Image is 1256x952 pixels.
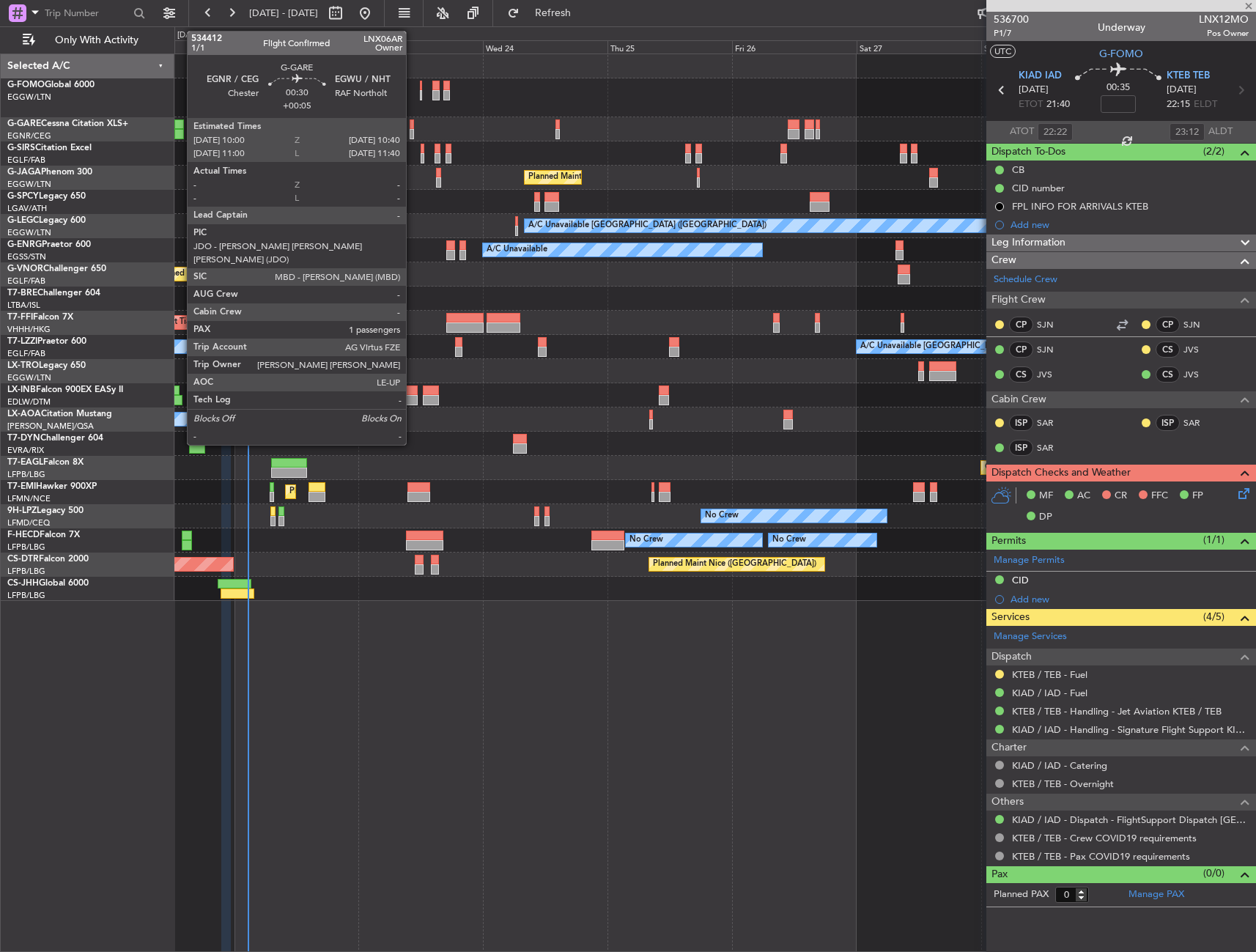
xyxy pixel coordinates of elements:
[500,1,588,25] button: Refresh
[991,649,1032,665] span: Dispatch
[1203,144,1224,159] span: (2/2)
[487,239,547,261] div: A/C Unavailable
[1167,97,1190,112] span: 22:15
[653,553,816,575] div: Planned Maint Nice ([GEOGRAPHIC_DATA])
[7,289,100,298] a: T7-BREChallenger 604
[7,506,84,515] a: 9H-LPZLegacy 500
[7,434,40,443] span: T7-DYN
[1037,343,1070,356] a: SJN
[7,579,39,588] span: CS-JHH
[7,313,33,322] span: T7-FFI
[7,92,51,103] a: EGGW/LTN
[7,179,51,190] a: EGGW/LTN
[1046,97,1070,112] span: 21:40
[1156,317,1180,333] div: CP
[1203,532,1224,547] span: (1/1)
[1012,778,1114,790] a: KTEB / TEB - Overnight
[1183,368,1216,381] a: JVS
[7,469,45,480] a: LFPB/LBG
[991,465,1131,481] span: Dispatch Checks and Weather
[991,866,1008,883] span: Pax
[7,337,37,346] span: T7-LZZI
[7,458,43,467] span: T7-EAGL
[7,458,84,467] a: T7-EAGLFalcon 8X
[991,235,1065,251] span: Leg Information
[1039,489,1053,503] span: MF
[994,27,1029,40] span: P1/7
[7,144,35,152] span: G-SIRS
[991,292,1046,309] span: Flight Crew
[1009,415,1033,431] div: ISP
[994,888,1049,902] label: Planned PAX
[1012,687,1087,699] a: KIAD / IAD - Fuel
[1012,200,1148,213] div: FPL INFO FOR ARRIVALS KTEB
[1037,441,1070,454] a: SAR
[7,168,92,177] a: G-JAGAPhenom 300
[1012,832,1197,844] a: KTEB / TEB - Crew COVID19 requirements
[981,40,1106,53] div: Sun 28
[7,203,47,214] a: LGAV/ATH
[7,410,41,418] span: LX-AOA
[124,311,295,333] div: Planned Maint Tianjin ([GEOGRAPHIC_DATA])
[7,144,92,152] a: G-SIRSCitation Excel
[7,482,36,491] span: T7-EMI
[7,240,42,249] span: G-ENRG
[1037,368,1070,381] a: JVS
[16,29,159,52] button: Only With Activity
[1039,510,1052,525] span: DP
[522,8,584,18] span: Refresh
[7,385,36,394] span: LX-INB
[7,517,50,528] a: LFMD/CEQ
[528,166,759,188] div: Planned Maint [GEOGRAPHIC_DATA] ([GEOGRAPHIC_DATA])
[7,434,103,443] a: T7-DYNChallenger 604
[1099,46,1143,62] span: G-FOMO
[1167,83,1197,97] span: [DATE]
[1012,574,1029,586] div: CID
[1011,218,1249,231] div: Add new
[7,542,45,553] a: LFPB/LBG
[528,215,766,237] div: A/C Unavailable [GEOGRAPHIC_DATA] ([GEOGRAPHIC_DATA])
[7,445,44,456] a: EVRA/RIX
[994,553,1065,568] a: Manage Permits
[1012,723,1249,736] a: KIAD / IAD - Handling - Signature Flight Support KIAD / IAD
[1115,489,1127,503] span: CR
[7,555,89,564] a: CS-DTRFalcon 2000
[7,265,43,273] span: G-VNOR
[7,227,51,238] a: EGGW/LTN
[994,630,1067,644] a: Manage Services
[7,192,39,201] span: G-SPCY
[1012,759,1107,772] a: KIAD / IAD - Catering
[1199,12,1249,27] span: LNX12MO
[705,505,739,527] div: No Crew
[155,263,385,285] div: Planned Maint [GEOGRAPHIC_DATA] ([GEOGRAPHIC_DATA])
[1012,182,1065,194] div: CID number
[7,348,45,359] a: EGLF/FAB
[860,336,1098,358] div: A/C Unavailable [GEOGRAPHIC_DATA] ([GEOGRAPHIC_DATA])
[7,555,39,564] span: CS-DTR
[1203,609,1224,624] span: (4/5)
[7,119,128,128] a: G-GARECessna Citation XLS+
[1009,342,1033,358] div: CP
[629,529,663,551] div: No Crew
[234,40,359,53] div: Mon 22
[483,40,607,53] div: Wed 24
[1151,489,1168,503] span: FFC
[991,609,1030,626] span: Services
[1156,366,1180,383] div: CS
[1019,83,1049,97] span: [DATE]
[857,40,981,53] div: Sat 27
[249,7,318,20] span: [DATE] - [DATE]
[994,273,1057,287] a: Schedule Crew
[7,251,46,262] a: EGSS/STN
[1011,593,1249,605] div: Add new
[7,216,39,225] span: G-LEGC
[991,252,1016,269] span: Crew
[45,2,129,24] input: Trip Number
[7,531,40,539] span: F-HECD
[1019,69,1062,84] span: KIAD IAD
[1194,97,1217,112] span: ELDT
[1183,343,1216,356] a: JVS
[991,739,1027,756] span: Charter
[7,482,97,491] a: T7-EMIHawker 900XP
[1167,69,1210,84] span: KTEB TEB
